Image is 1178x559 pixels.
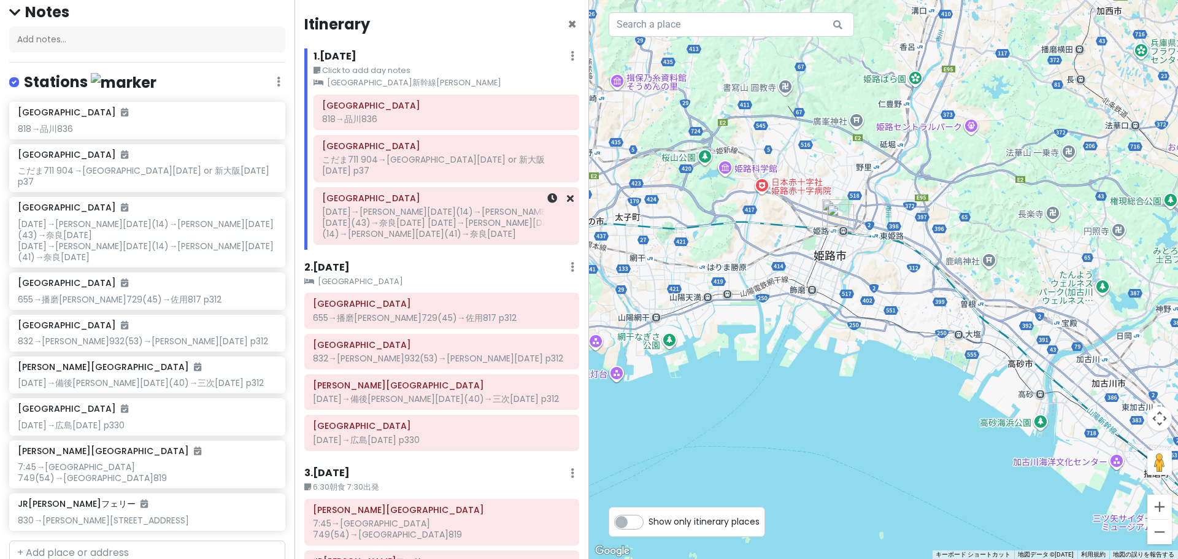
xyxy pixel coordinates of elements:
[1147,495,1172,519] button: ズームイン
[567,191,574,206] a: Remove from day
[194,363,201,371] i: Added to itinerary
[18,420,276,431] div: [DATE]→広島[DATE] p330
[18,294,276,305] div: 655→播磨[PERSON_NAME]729(45)→佐用817 p312
[304,481,579,493] small: 6:30朝食 7:30出発
[568,14,577,34] span: Close itinerary
[1147,520,1172,544] button: ズームアウト
[547,191,557,206] a: Set a time
[1113,551,1174,558] a: 地図の誤りを報告する
[18,361,201,372] h6: [PERSON_NAME][GEOGRAPHIC_DATA]
[936,550,1011,559] button: キーボード ショートカット
[18,123,276,134] div: 818→品川836
[304,467,350,480] h6: 3 . [DATE]
[313,504,571,515] h6: 本通駅
[304,261,350,274] h6: 2 . [DATE]
[18,202,128,213] h6: [GEOGRAPHIC_DATA]
[121,108,128,117] i: Added to itinerary
[1147,406,1172,431] button: 地図のカメラ コントロール
[18,320,128,331] h6: [GEOGRAPHIC_DATA]
[18,165,276,187] div: こだま711 904→[GEOGRAPHIC_DATA][DATE] or 新大阪[DATE] p37
[18,277,128,288] h6: [GEOGRAPHIC_DATA]
[9,26,285,52] div: Add notes...
[1018,551,1074,558] span: 地図データ ©[DATE]
[322,206,571,240] div: [DATE]→[PERSON_NAME][DATE](14)→[PERSON_NAME][DATE](43)→奈良[DATE] [DATE]→[PERSON_NAME][DATE](14)→[P...
[24,72,156,93] h4: Stations
[313,393,571,404] div: [DATE]→備後[PERSON_NAME][DATE](40)→三次[DATE] p312
[313,380,571,391] h6: 新見駅
[18,377,276,388] div: [DATE]→備後[PERSON_NAME][DATE](40)→三次[DATE] p312
[18,515,276,526] div: 830→[PERSON_NAME][STREET_ADDRESS]
[304,276,579,288] small: [GEOGRAPHIC_DATA]
[18,336,276,347] div: 832→[PERSON_NAME]932(53)→[PERSON_NAME][DATE] p312
[313,298,571,309] h6: 姫路駅
[322,154,571,176] div: こだま711 904→[GEOGRAPHIC_DATA][DATE] or 新大阪[DATE] p37
[9,2,285,21] h4: Notes
[314,64,579,77] small: Click to add day notes
[322,114,571,125] div: 818→品川836
[18,107,128,118] h6: [GEOGRAPHIC_DATA]
[313,420,571,431] h6: 三次駅
[314,50,356,63] h6: 1 . [DATE]
[313,339,571,350] h6: 佐用駅
[91,73,156,92] img: marker
[313,434,571,445] div: [DATE]→広島[DATE] p330
[322,193,571,204] h6: 名古屋駅
[313,312,571,323] div: 655→播磨[PERSON_NAME]729(45)→佐用817 p312
[121,279,128,287] i: Added to itinerary
[649,515,760,528] span: Show only itinerary places
[121,150,128,159] i: Added to itinerary
[18,461,276,484] div: 7:45→[GEOGRAPHIC_DATA] 749(54)→[GEOGRAPHIC_DATA]819
[121,203,128,212] i: Added to itinerary
[121,321,128,330] i: Added to itinerary
[313,353,571,364] div: 832→[PERSON_NAME]932(53)→[PERSON_NAME][DATE] p312
[592,543,633,559] a: Google マップでこの地域を開きます（新しいウィンドウが開きます）
[822,199,849,226] div: 東横INN姫路駅新幹線北口
[18,218,276,263] div: [DATE]→[PERSON_NAME][DATE](14)→[PERSON_NAME][DATE](43)→奈良[DATE] [DATE]→[PERSON_NAME][DATE](14)→[P...
[18,445,201,457] h6: [PERSON_NAME][GEOGRAPHIC_DATA]
[18,403,128,414] h6: [GEOGRAPHIC_DATA]
[1147,450,1172,475] button: 地図上にペグマンをドロップして、ストリートビューを開きます
[304,15,370,34] h4: Itinerary
[121,404,128,413] i: Added to itinerary
[322,141,571,152] h6: 品川駅
[314,77,579,89] small: [GEOGRAPHIC_DATA]新幹線[PERSON_NAME]
[141,499,148,508] i: Added to itinerary
[322,100,571,111] h6: 天空橋駅
[313,518,571,540] div: 7:45→[GEOGRAPHIC_DATA] 749(54)→[GEOGRAPHIC_DATA]819
[194,447,201,455] i: Added to itinerary
[827,204,854,231] div: 姫路駅
[609,12,854,37] input: Search a place
[592,543,633,559] img: Google
[568,17,577,32] button: Close
[18,498,148,509] h6: JR[PERSON_NAME]フェリー
[1081,551,1106,558] a: 利用規約（新しいタブで開きます）
[18,149,128,160] h6: [GEOGRAPHIC_DATA]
